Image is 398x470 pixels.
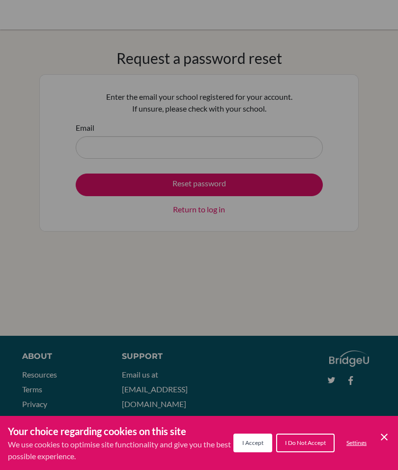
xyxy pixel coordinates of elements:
span: I Do Not Accept [285,439,326,446]
button: Settings [339,435,374,451]
h3: Your choice regarding cookies on this site [8,424,233,439]
button: Save and close [378,431,390,443]
span: I Accept [242,439,263,446]
button: I Accept [233,434,272,452]
span: Settings [346,439,367,446]
p: We use cookies to optimise site functionality and give you the best possible experience. [8,439,233,462]
button: I Do Not Accept [276,434,335,452]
